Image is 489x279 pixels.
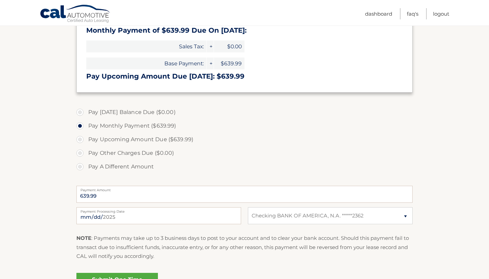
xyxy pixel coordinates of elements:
span: $0.00 [214,40,244,52]
span: $639.99 [214,58,244,69]
a: Dashboard [365,8,392,19]
input: Payment Amount [76,186,413,203]
input: Payment Date [76,207,241,224]
label: Pay Other Charges Due ($0.00) [76,146,413,160]
label: Pay [DATE] Balance Due ($0.00) [76,105,413,119]
span: Base Payment: [86,58,206,69]
label: Pay Upcoming Amount Due ($639.99) [76,133,413,146]
label: Payment Processing Date [76,207,241,213]
span: Sales Tax: [86,40,206,52]
span: + [207,58,214,69]
a: FAQ's [407,8,418,19]
label: Payment Amount [76,186,413,191]
strong: NOTE [76,235,91,241]
label: Pay A Different Amount [76,160,413,174]
span: + [207,40,214,52]
a: Logout [433,8,449,19]
h3: Monthly Payment of $639.99 Due On [DATE]: [86,26,403,35]
p: : Payments may take up to 3 business days to post to your account and to clear your bank account.... [76,234,413,261]
h3: Pay Upcoming Amount Due [DATE]: $639.99 [86,72,403,81]
label: Pay Monthly Payment ($639.99) [76,119,413,133]
a: Cal Automotive [40,4,111,24]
